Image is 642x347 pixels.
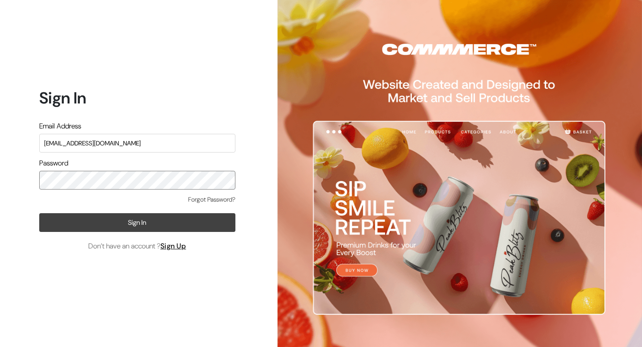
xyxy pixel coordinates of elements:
a: Sign Up [160,241,186,251]
a: Forgot Password? [188,195,235,204]
span: Don’t have an account ? [88,241,186,252]
button: Sign In [39,213,235,232]
label: Email Address [39,121,81,132]
h1: Sign In [39,88,235,107]
label: Password [39,158,68,169]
